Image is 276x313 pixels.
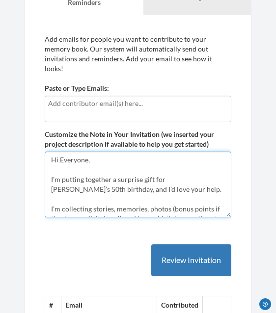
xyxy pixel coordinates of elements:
label: Paste or Type Emails: [45,83,109,93]
button: Review Invitation [151,244,231,276]
iframe: Opens a widget where you can chat to one of our agents [259,298,271,311]
input: Add contributor email(s) here... [48,98,228,109]
p: Add emails for people you want to contribute to your memory book. Our system will automatically s... [45,34,231,74]
textarea: Hi Everyone, I’m putting together a surprise gift for [PERSON_NAME]’s 50th birthday, and I’d love... [45,152,231,217]
label: Customize the Note in Your Invitation (we inserted your project description if available to help ... [45,130,231,149]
